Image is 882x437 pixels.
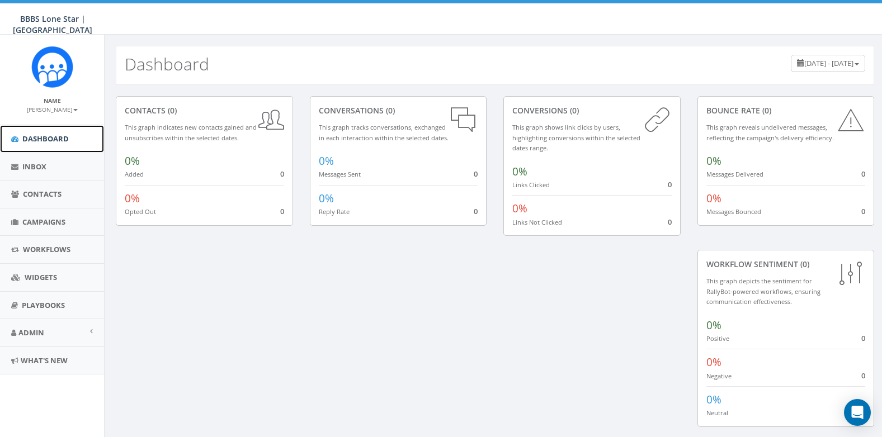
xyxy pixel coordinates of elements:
[706,123,834,142] small: This graph reveals undelivered messages, reflecting the campaign's delivery efficiency.
[706,392,721,407] span: 0%
[44,97,61,104] small: Name
[319,191,334,206] span: 0%
[706,191,721,206] span: 0%
[804,58,853,68] span: [DATE] - [DATE]
[125,207,156,216] small: Opted Out
[861,206,865,216] span: 0
[319,105,478,116] div: conversations
[706,277,820,306] small: This graph depicts the sentiment for RallyBot-powered workflows, ensuring communication effective...
[22,161,46,172] span: Inbox
[668,179,672,189] span: 0
[22,217,65,227] span: Campaigns
[125,123,257,142] small: This graph indicates new contacts gained and unsubscribes within the selected dates.
[861,370,865,381] span: 0
[125,55,209,73] h2: Dashboard
[27,104,78,114] a: [PERSON_NAME]
[568,105,579,116] span: (0)
[125,191,140,206] span: 0%
[706,207,761,216] small: Messages Bounced
[706,318,721,332] span: 0%
[25,272,57,282] span: Widgets
[668,217,672,227] span: 0
[166,105,177,116] span: (0)
[706,259,866,270] div: Workflow Sentiment
[31,46,73,88] img: Rally_Corp_Icon_1.png
[23,244,70,254] span: Workflows
[384,105,395,116] span: (0)
[319,123,449,142] small: This graph tracks conversations, exchanged in each interaction within the selected dates.
[512,105,672,116] div: conversions
[706,170,763,178] small: Messages Delivered
[21,355,68,365] span: What's New
[23,189,62,199] span: Contacts
[280,169,284,179] span: 0
[512,123,640,152] small: This graph shows link clicks by users, highlighting conversions within the selected dates range.
[706,105,866,116] div: Bounce Rate
[512,201,527,216] span: 0%
[22,300,65,310] span: Playbooks
[760,105,771,116] span: (0)
[512,164,527,179] span: 0%
[474,206,478,216] span: 0
[319,207,350,216] small: Reply Rate
[319,154,334,168] span: 0%
[706,334,729,343] small: Positive
[22,134,69,144] span: Dashboard
[27,106,78,113] small: [PERSON_NAME]
[319,170,361,178] small: Messages Sent
[861,169,865,179] span: 0
[18,327,44,338] span: Admin
[125,170,144,178] small: Added
[861,333,865,343] span: 0
[706,355,721,369] span: 0%
[13,13,92,35] span: BBBS Lone Star | [GEOGRAPHIC_DATA]
[706,372,732,380] small: Negative
[844,399,871,426] div: Open Intercom Messenger
[474,169,478,179] span: 0
[512,180,550,189] small: Links Clicked
[125,154,140,168] span: 0%
[798,259,809,269] span: (0)
[706,154,721,168] span: 0%
[125,105,284,116] div: contacts
[706,408,728,417] small: Neutral
[280,206,284,216] span: 0
[512,218,562,226] small: Links Not Clicked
